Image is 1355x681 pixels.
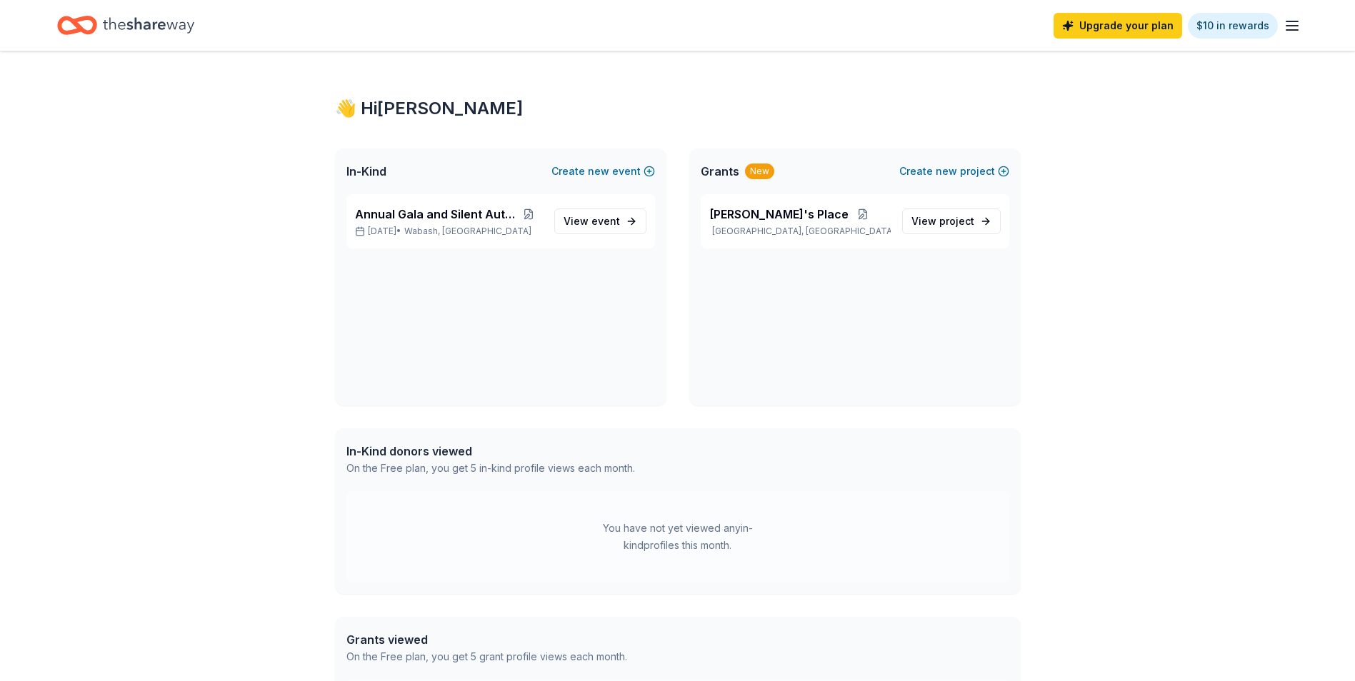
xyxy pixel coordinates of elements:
[709,206,849,223] span: [PERSON_NAME]'s Place
[57,9,194,42] a: Home
[346,163,386,180] span: In-Kind
[936,163,957,180] span: new
[346,443,635,460] div: In-Kind donors viewed
[709,226,891,237] p: [GEOGRAPHIC_DATA], [GEOGRAPHIC_DATA]
[911,213,974,230] span: View
[701,163,739,180] span: Grants
[899,163,1009,180] button: Createnewproject
[346,631,627,648] div: Grants viewed
[355,206,516,223] span: Annual Gala and Silent Aution
[346,460,635,477] div: On the Free plan, you get 5 in-kind profile views each month.
[335,97,1021,120] div: 👋 Hi [PERSON_NAME]
[589,520,767,554] div: You have not yet viewed any in-kind profiles this month.
[554,208,646,234] a: View event
[346,648,627,665] div: On the Free plan, you get 5 grant profile views each month.
[591,215,620,227] span: event
[745,163,774,179] div: New
[564,213,620,230] span: View
[355,226,543,237] p: [DATE] •
[939,215,974,227] span: project
[551,163,655,180] button: Createnewevent
[588,163,609,180] span: new
[404,226,531,237] span: Wabash, [GEOGRAPHIC_DATA]
[902,208,1001,234] a: View project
